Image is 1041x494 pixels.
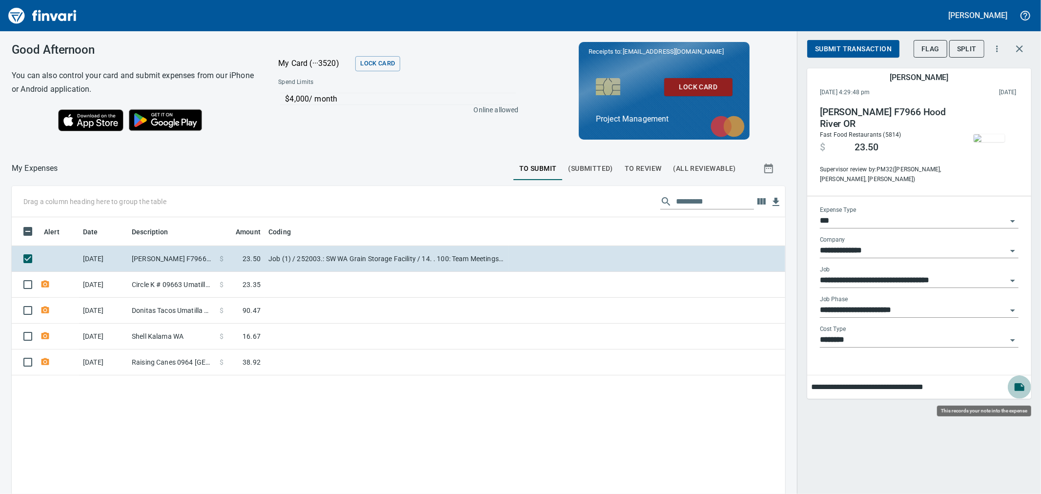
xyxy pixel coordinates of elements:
[596,113,733,125] p: Project Management
[360,58,395,69] span: Lock Card
[243,331,261,341] span: 16.67
[519,163,557,175] span: To Submit
[957,43,977,55] span: Split
[132,226,181,238] span: Description
[79,350,128,375] td: [DATE]
[946,8,1010,23] button: [PERSON_NAME]
[1006,214,1020,228] button: Open
[79,298,128,324] td: [DATE]
[220,331,224,341] span: $
[40,307,50,313] span: Receipt Required
[128,246,216,272] td: [PERSON_NAME] F7966 Hood River OR
[820,131,901,138] span: Fast Food Restaurants (5814)
[285,93,516,105] p: $4,000 / month
[589,47,740,57] p: Receipts to:
[243,306,261,315] span: 90.47
[243,254,261,264] span: 23.50
[128,272,216,298] td: Circle K # 09663 Umatilla OR
[12,69,254,96] h6: You can also control your card and submit expenses from our iPhone or Android application.
[664,78,733,96] button: Lock Card
[268,226,291,238] span: Coding
[265,246,509,272] td: Job (1) / 252003.: SW WA Grain Storage Facility / 14. . 100: Team Meetings / 5: Other
[674,163,736,175] span: (All Reviewable)
[6,4,79,27] img: Finvari
[40,333,50,339] span: Receipt Required
[270,105,518,115] p: Online allowed
[128,350,216,375] td: Raising Canes 0964 [GEOGRAPHIC_DATA] [GEOGRAPHIC_DATA]
[569,163,613,175] span: (Submitted)
[706,111,750,142] img: mastercard.svg
[820,267,830,272] label: Job
[807,40,899,58] button: Submit Transaction
[672,81,725,93] span: Lock Card
[820,237,845,243] label: Company
[820,106,953,130] h4: [PERSON_NAME] F7966 Hood River OR
[12,163,58,174] p: My Expenses
[754,194,769,209] button: Choose columns to display
[278,78,415,87] span: Spend Limits
[355,56,400,71] button: Lock Card
[223,226,261,238] span: Amount
[220,254,224,264] span: $
[58,109,123,131] img: Download on the App Store
[1006,304,1020,317] button: Open
[1006,274,1020,288] button: Open
[83,226,111,238] span: Date
[40,359,50,365] span: Receipt Required
[890,72,948,82] h5: [PERSON_NAME]
[79,324,128,350] td: [DATE]
[243,357,261,367] span: 38.92
[820,142,825,153] span: $
[974,134,1005,142] img: receipts%2Ftapani%2F2025-10-06%2FJ50BdGGSzqaLSQJRI4m8mXWyxWE3__y35WtAlAXoE40srKO1Nlt.jpg
[128,324,216,350] td: Shell Kalama WA
[132,226,168,238] span: Description
[949,10,1007,21] h5: [PERSON_NAME]
[23,197,166,206] p: Drag a column heading here to group the table
[815,43,892,55] span: Submit Transaction
[83,226,98,238] span: Date
[278,58,351,69] p: My Card (···3520)
[935,88,1017,98] span: This charge was settled by the merchant and appears on the 2025/10/04 statement.
[268,226,304,238] span: Coding
[921,43,939,55] span: Flag
[986,38,1008,60] button: More
[220,280,224,289] span: $
[40,281,50,288] span: Receipt Required
[220,306,224,315] span: $
[44,226,72,238] span: Alert
[44,226,60,238] span: Alert
[12,163,58,174] nav: breadcrumb
[1008,37,1031,61] button: Close transaction
[625,163,662,175] span: To Review
[1006,244,1020,258] button: Open
[220,357,224,367] span: $
[622,47,724,56] span: [EMAIL_ADDRESS][DOMAIN_NAME]
[820,296,848,302] label: Job Phase
[79,272,128,298] td: [DATE]
[128,298,216,324] td: Donitas Tacos Umatilla OR
[236,226,261,238] span: Amount
[820,165,953,185] span: Supervisor review by: PM32 ([PERSON_NAME], [PERSON_NAME], [PERSON_NAME])
[949,40,984,58] button: Split
[820,207,856,213] label: Expense Type
[855,142,878,153] span: 23.50
[12,43,254,57] h3: Good Afternoon
[243,280,261,289] span: 23.35
[123,104,207,136] img: Get it on Google Play
[769,195,783,209] button: Download table
[914,40,947,58] button: Flag
[820,326,846,332] label: Cost Type
[1006,333,1020,347] button: Open
[79,246,128,272] td: [DATE]
[820,88,935,98] span: [DATE] 4:29:48 pm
